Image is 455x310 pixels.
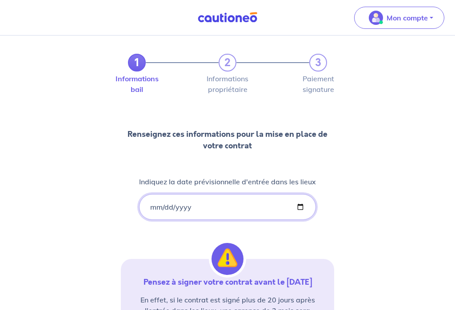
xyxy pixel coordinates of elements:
[354,7,444,29] button: illu_account_valid_menu.svgMon compte
[387,12,428,23] p: Mon compte
[194,12,261,23] img: Cautioneo
[139,176,316,187] p: Indiquez la date prévisionnelle d'entrée dans les lieux
[309,75,327,93] label: Paiement signature
[219,75,236,93] label: Informations propriétaire
[369,11,383,25] img: illu_account_valid_menu.svg
[121,128,334,151] p: Renseignez ces informations pour la mise en place de votre contrat
[128,54,146,72] a: 1
[132,277,323,287] p: Pensez à signer votre contrat avant le [DATE]
[128,75,146,93] label: Informations bail
[212,243,243,275] img: illu_alert.svg
[139,194,316,220] input: lease-signed-date-placeholder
